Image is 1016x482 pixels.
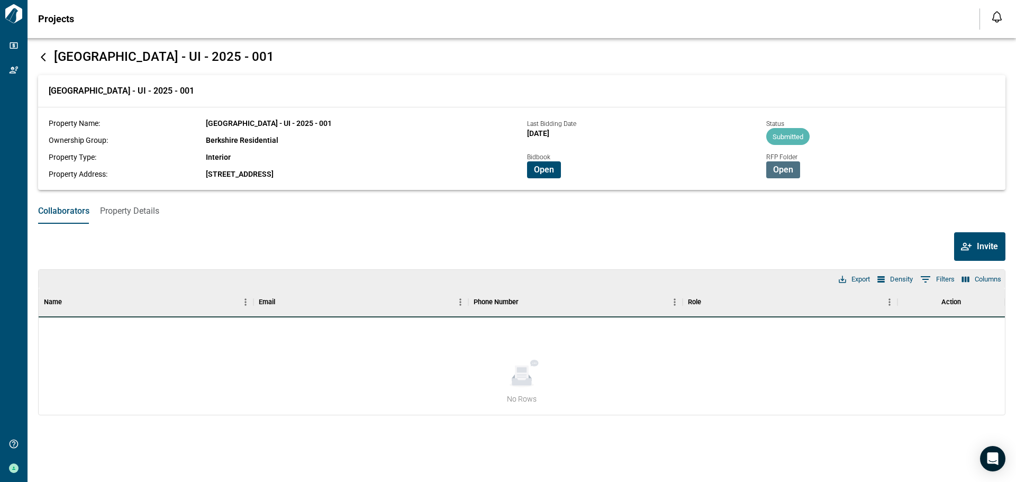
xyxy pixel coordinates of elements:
[38,206,89,216] span: Collaborators
[941,287,961,317] div: Action
[38,14,74,24] span: Projects
[527,120,576,128] span: Last Bidding Date
[49,170,107,178] span: Property Address:
[667,294,683,310] button: Menu
[49,86,194,96] span: [GEOGRAPHIC_DATA] - UI - 2025 - 001
[238,294,253,310] button: Menu
[897,287,1005,317] div: Action
[206,170,274,178] span: [STREET_ADDRESS]
[519,295,533,310] button: Sort
[988,8,1005,25] button: Open notification feed
[49,136,108,144] span: Ownership Group:
[54,49,274,64] span: [GEOGRAPHIC_DATA] - UI - 2025 - 001
[766,133,810,141] span: Submitted
[766,153,797,161] span: RFP Folder
[100,206,159,216] span: Property Details
[206,153,231,161] span: Interior
[959,272,1004,286] button: Select columns
[701,295,716,310] button: Sort
[534,165,554,175] span: Open
[275,295,290,310] button: Sort
[977,241,998,252] span: Invite
[836,272,873,286] button: Export
[766,164,800,174] a: Open
[980,446,1005,471] div: Open Intercom Messenger
[206,119,332,128] span: [GEOGRAPHIC_DATA] - UI - 2025 - 001
[527,153,550,161] span: Bidbook
[773,165,793,175] span: Open
[875,272,915,286] button: Density
[507,394,537,404] span: No Rows
[44,287,62,317] div: Name
[474,287,519,317] div: Phone Number
[39,287,253,317] div: Name
[49,119,100,128] span: Property Name:
[527,164,561,174] a: Open
[882,294,897,310] button: Menu
[259,287,275,317] div: Email
[683,287,897,317] div: Role
[28,198,1016,224] div: base tabs
[452,294,468,310] button: Menu
[468,287,683,317] div: Phone Number
[688,287,701,317] div: Role
[954,232,1005,261] button: Invite
[527,161,561,178] button: Open
[253,287,468,317] div: Email
[49,153,96,161] span: Property Type:
[766,161,800,178] button: Open
[918,271,957,288] button: Show filters
[527,129,549,138] span: [DATE]
[766,120,784,128] span: Status
[206,136,278,144] span: Berkshire Residential
[62,295,77,310] button: Sort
